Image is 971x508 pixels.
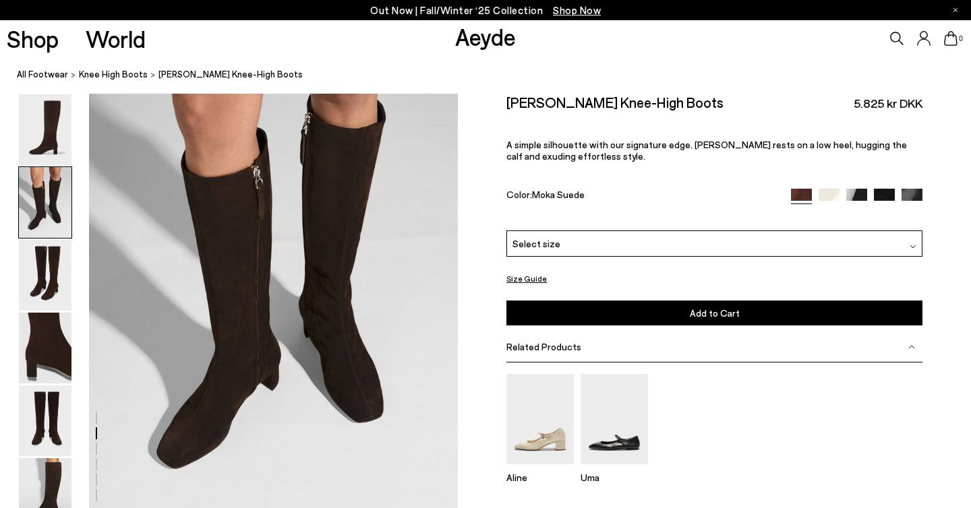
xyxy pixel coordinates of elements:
a: Uma Mary-Jane Flats Uma [581,455,648,483]
p: Out Now | Fall/Winter ‘25 Collection [370,2,601,19]
span: 5.825 kr DKK [854,95,922,112]
p: Aline [506,472,574,483]
span: Add to Cart [690,307,740,319]
nav: breadcrumb [17,57,971,94]
a: World [86,27,146,51]
img: Marty Suede Knee-High Boots - Image 1 [19,94,71,165]
img: Uma Mary-Jane Flats [581,374,648,464]
img: svg%3E [910,243,916,250]
img: Aline Leather Mary-Jane Pumps [506,374,574,464]
span: Select size [512,236,560,251]
button: Size Guide [506,270,547,287]
h2: [PERSON_NAME] Knee-High Boots [506,94,724,110]
div: Color: [506,188,777,203]
span: [PERSON_NAME] Knee-High Boots [158,67,303,82]
a: 0 [944,31,958,46]
span: 0 [958,35,964,42]
span: Related Products [506,341,581,352]
a: knee high boots [79,67,148,82]
p: Uma [581,472,648,483]
a: Shop [7,27,59,51]
img: svg%3E [908,344,915,350]
span: Moka Suede [532,188,585,199]
img: Marty Suede Knee-High Boots - Image 5 [19,385,71,456]
img: Marty Suede Knee-High Boots - Image 3 [19,240,71,311]
span: Navigate to /collections/new-in [553,4,601,16]
img: Marty Suede Knee-High Boots - Image 4 [19,313,71,383]
p: A simple silhouette with our signature edge. [PERSON_NAME] rests on a low heel, hugging the calf ... [506,139,922,162]
img: Marty Suede Knee-High Boots - Image 2 [19,167,71,238]
a: All Footwear [17,67,68,82]
a: Aline Leather Mary-Jane Pumps Aline [506,455,574,483]
a: Aeyde [455,22,516,51]
button: Add to Cart [506,300,922,325]
span: knee high boots [79,69,148,80]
